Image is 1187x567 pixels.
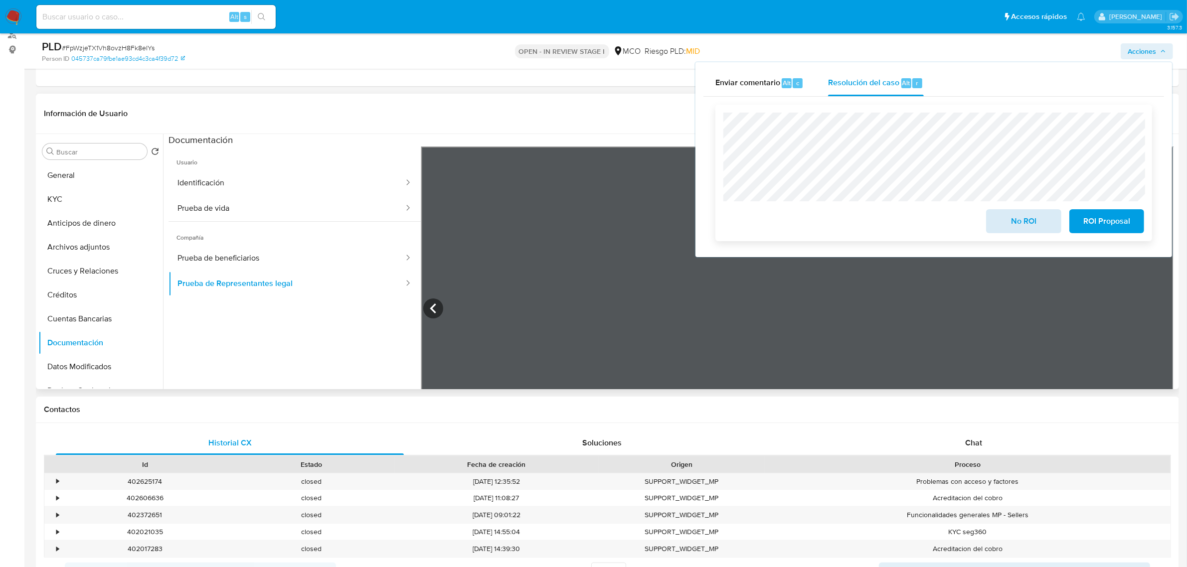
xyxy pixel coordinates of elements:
[599,524,765,540] div: SUPPORT_WIDGET_MP
[151,147,159,158] button: Volver al orden por defecto
[244,12,247,21] span: s
[765,490,1171,506] div: Acreditacion del cobro
[765,473,1171,490] div: Problemas con acceso y factores
[1011,11,1067,22] span: Accesos rápidos
[1077,12,1085,21] a: Notificaciones
[599,541,765,557] div: SUPPORT_WIDGET_MP
[228,473,394,490] div: closed
[56,510,59,520] div: •
[394,541,599,557] div: [DATE] 14:39:30
[62,507,228,523] div: 402372651
[38,163,163,187] button: General
[46,147,54,155] button: Buscar
[1109,12,1166,21] p: felipe.cayon@mercadolibre.com
[986,209,1061,233] button: No ROI
[765,524,1171,540] div: KYC seg360
[1169,11,1180,22] a: Salir
[62,43,155,53] span: # FpWzjeTX1Vh8ovzH8Fk8eIYs
[56,527,59,537] div: •
[251,10,272,24] button: search-icon
[44,109,128,119] h1: Información de Usuario
[38,355,163,379] button: Datos Modificados
[38,259,163,283] button: Cruces y Relaciones
[902,78,910,88] span: Alt
[38,235,163,259] button: Archivos adjuntos
[38,211,163,235] button: Anticipos de dinero
[228,524,394,540] div: closed
[582,437,622,448] span: Soluciones
[765,507,1171,523] div: Funcionalidades generales MP - Sellers
[38,331,163,355] button: Documentación
[62,524,228,540] div: 402021035
[599,507,765,523] div: SUPPORT_WIDGET_MP
[62,473,228,490] div: 402625174
[999,210,1048,232] span: No ROI
[401,459,592,469] div: Fecha de creación
[208,437,252,448] span: Historial CX
[772,459,1164,469] div: Proceso
[1082,210,1131,232] span: ROI Proposal
[796,78,799,88] span: c
[228,490,394,506] div: closed
[606,459,758,469] div: Origen
[38,187,163,211] button: KYC
[38,283,163,307] button: Créditos
[828,77,899,88] span: Resolución del caso
[1069,209,1144,233] button: ROI Proposal
[56,544,59,554] div: •
[394,507,599,523] div: [DATE] 09:01:22
[56,477,59,486] div: •
[42,38,62,54] b: PLD
[42,54,69,63] b: Person ID
[645,46,700,57] span: Riesgo PLD:
[228,541,394,557] div: closed
[230,12,238,21] span: Alt
[44,405,1171,415] h1: Contactos
[599,473,765,490] div: SUPPORT_WIDGET_MP
[38,379,163,403] button: Devices Geolocation
[599,490,765,506] div: SUPPORT_WIDGET_MP
[38,307,163,331] button: Cuentas Bancarias
[1121,43,1173,59] button: Acciones
[71,54,185,63] a: 045737ca79fbe1ae93cd4c3ca4f39d72
[36,10,276,23] input: Buscar usuario o caso...
[613,46,641,57] div: MCO
[515,44,609,58] p: OPEN - IN REVIEW STAGE I
[56,493,59,503] div: •
[228,507,394,523] div: closed
[1167,23,1182,31] span: 3.157.3
[394,473,599,490] div: [DATE] 12:35:52
[56,147,143,156] input: Buscar
[916,78,918,88] span: r
[686,45,700,57] span: MID
[783,78,791,88] span: Alt
[69,459,221,469] div: Id
[765,541,1171,557] div: Acreditacion del cobro
[394,490,599,506] div: [DATE] 11:08:27
[394,524,599,540] div: [DATE] 14:55:04
[1128,43,1156,59] span: Acciones
[965,437,982,448] span: Chat
[62,541,228,557] div: 402017283
[62,490,228,506] div: 402606636
[715,77,780,88] span: Enviar comentario
[235,459,387,469] div: Estado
